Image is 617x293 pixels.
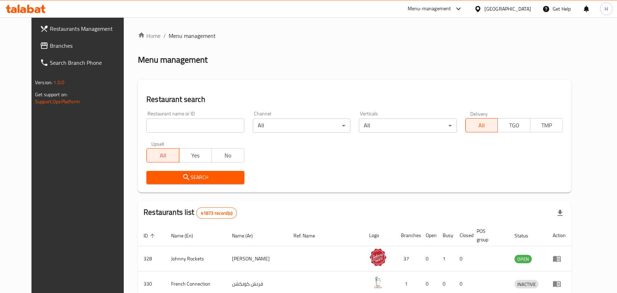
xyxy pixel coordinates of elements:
[50,58,129,67] span: Search Branch Phone
[34,37,134,54] a: Branches
[293,231,324,240] span: Ref. Name
[533,120,560,131] span: TMP
[468,120,495,131] span: All
[395,225,420,246] th: Branches
[138,31,571,40] nav: breadcrumb
[553,254,566,263] div: Menu
[34,20,134,37] a: Restaurants Management
[408,5,451,13] div: Menu-management
[35,78,52,87] span: Version:
[179,148,212,162] button: Yes
[182,150,209,161] span: Yes
[395,246,420,271] td: 37
[151,141,164,146] label: Upsell
[163,31,166,40] li: /
[50,24,129,33] span: Restaurants Management
[53,78,64,87] span: 1.0.0
[465,118,498,132] button: All
[530,118,563,132] button: TMP
[150,150,176,161] span: All
[437,225,454,246] th: Busy
[138,31,161,40] a: Home
[226,246,288,271] td: [PERSON_NAME]
[165,246,226,271] td: Johnny Rockets
[35,97,80,106] a: Support.OpsPlatform
[171,231,202,240] span: Name (En)
[35,90,68,99] span: Get support on:
[138,54,208,65] h2: Menu management
[169,31,216,40] span: Menu management
[470,111,488,116] label: Delivery
[50,41,129,50] span: Branches
[514,255,532,263] span: OPEN
[484,5,531,13] div: [GEOGRAPHIC_DATA]
[211,148,244,162] button: No
[454,225,471,246] th: Closed
[146,94,563,105] h2: Restaurant search
[197,210,237,217] span: 41873 record(s)
[138,246,165,271] td: 328
[420,225,437,246] th: Open
[477,227,500,244] span: POS group
[420,246,437,271] td: 0
[215,150,241,161] span: No
[144,231,157,240] span: ID
[146,171,244,184] button: Search
[196,207,237,219] div: Total records count
[437,246,454,271] td: 1
[144,207,237,219] h2: Restaurants list
[369,248,387,266] img: Johnny Rockets
[369,274,387,291] img: French Connection
[605,5,608,13] span: H
[146,119,244,133] input: Search for restaurant name or ID..
[497,118,530,132] button: TGO
[454,246,471,271] td: 0
[363,225,395,246] th: Logo
[501,120,528,131] span: TGO
[553,280,566,288] div: Menu
[359,119,456,133] div: All
[514,231,537,240] span: Status
[253,119,350,133] div: All
[232,231,262,240] span: Name (Ar)
[547,225,571,246] th: Action
[552,205,569,222] div: Export file
[34,54,134,71] a: Search Branch Phone
[514,280,539,288] span: INACTIVE
[152,173,238,182] span: Search
[146,148,179,162] button: All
